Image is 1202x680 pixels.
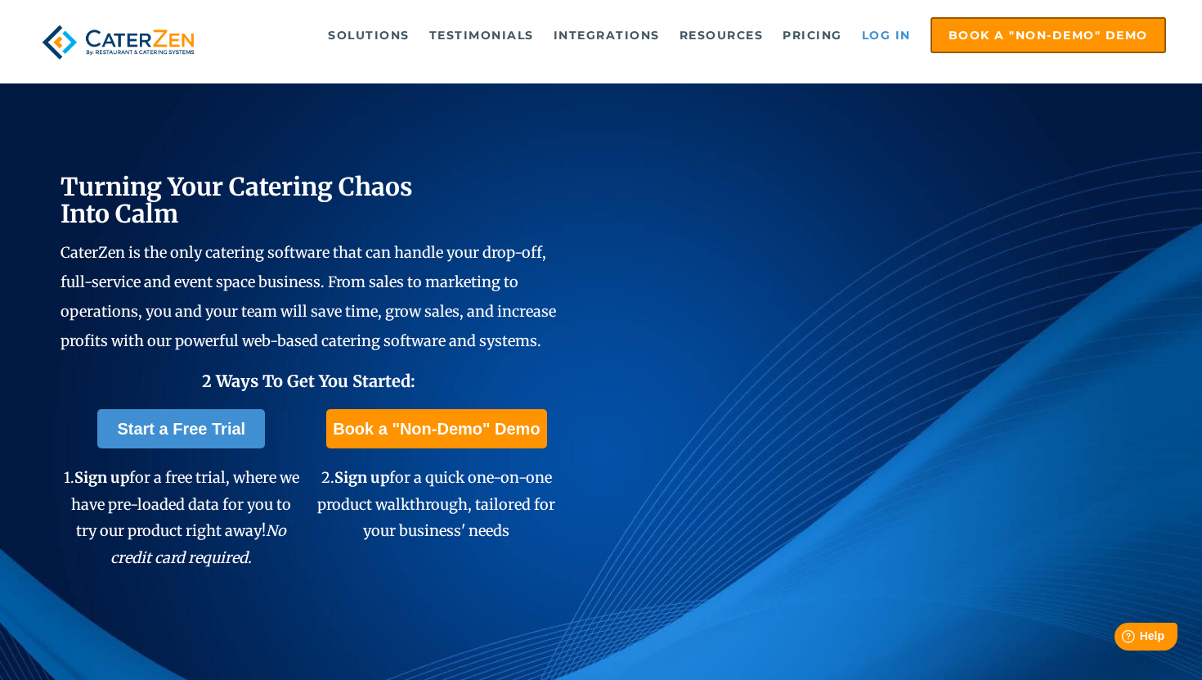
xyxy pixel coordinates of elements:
img: caterzen [36,17,200,67]
a: Book a "Non-Demo" Demo [326,409,546,448]
span: 2 Ways To Get You Started: [202,371,415,391]
a: Pricing [774,19,850,52]
a: Book a "Non-Demo" Demo [931,17,1166,53]
span: Sign up [334,468,389,487]
div: Navigation Menu [229,17,1166,53]
a: Integrations [545,19,668,52]
a: Solutions [320,19,418,52]
a: Resources [671,19,772,52]
a: Testimonials [421,19,542,52]
span: Sign up [74,468,129,487]
em: No credit card required. [110,521,286,566]
span: Turning Your Catering Chaos Into Calm [61,171,413,229]
iframe: Help widget launcher [1056,616,1184,662]
span: CaterZen is the only catering software that can handle your drop-off, full-service and event spac... [61,243,556,350]
a: Start a Free Trial [97,409,265,448]
a: Log in [854,19,919,52]
span: 1. for a free trial, where we have pre-loaded data for you to try our product right away! [64,468,299,566]
span: 2. for a quick one-on-one product walkthrough, tailored for your business' needs [317,468,555,540]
